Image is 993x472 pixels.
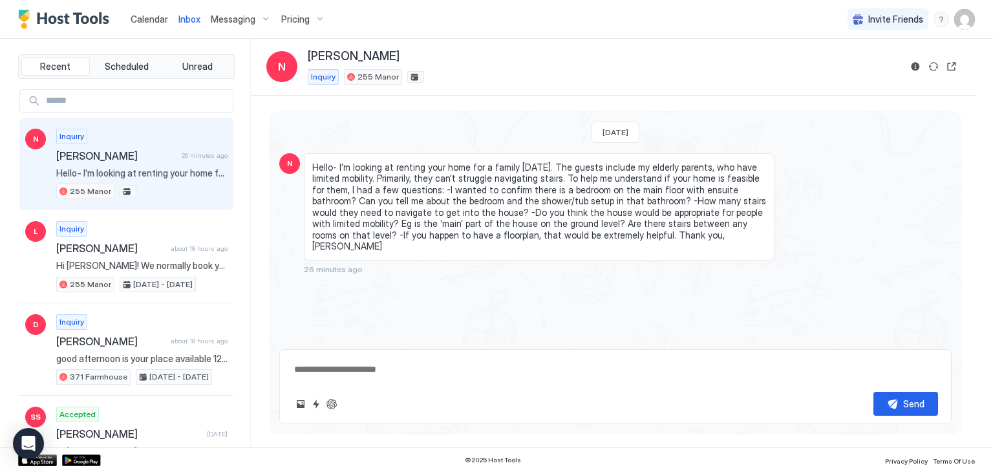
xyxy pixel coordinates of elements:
div: Open Intercom Messenger [13,428,44,459]
span: Inbox [178,14,200,25]
span: Inquiry [59,316,84,328]
span: [PERSON_NAME] [56,335,165,348]
span: [PERSON_NAME] [308,49,400,64]
button: Recent [21,58,90,76]
span: SS [30,411,41,423]
button: Unread [163,58,231,76]
span: Privacy Policy [885,457,928,465]
span: good afternoon is your place available 12/30 -1/2 how far are you from skiing [56,353,228,365]
span: Accepted [59,409,96,420]
a: Host Tools Logo [18,10,115,29]
button: Scheduled [92,58,161,76]
span: © 2025 Host Tools [465,456,521,464]
a: App Store [18,455,57,466]
div: Send [903,397,924,411]
span: L [34,226,38,237]
button: Open reservation [944,59,959,74]
a: Privacy Policy [885,453,928,467]
button: Upload image [293,396,308,412]
span: Unread [182,61,213,72]
div: tab-group [18,54,235,79]
a: Google Play Store [62,455,101,466]
span: [PERSON_NAME] [56,149,176,162]
span: about 18 hours ago [171,337,228,345]
span: Inquiry [59,223,84,235]
span: Inquiry [59,131,84,142]
span: N [287,158,293,169]
span: [PERSON_NAME] [56,427,202,440]
a: Inbox [178,12,200,26]
span: [DATE] - [DATE] [133,279,193,290]
span: [PERSON_NAME] [56,242,165,255]
span: Hi [PERSON_NAME], The existing indoor dining table with seat 14, albeit in a cozy way. But, we do... [56,445,228,457]
span: Messaging [211,14,255,25]
div: User profile [954,9,975,30]
span: Calendar [131,14,168,25]
span: [DATE] [603,127,628,137]
span: 255 Manor [70,186,111,197]
span: Terms Of Use [933,457,975,465]
span: Invite Friends [868,14,923,25]
span: about 18 hours ago [171,244,228,253]
span: Scheduled [105,61,149,72]
span: [DATE] - [DATE] [149,371,209,383]
span: 255 Manor [70,279,111,290]
span: 255 Manor [358,71,399,83]
span: Hi [PERSON_NAME]! We normally book your other mountaindale home but just saw that this one could ... [56,260,228,272]
button: ChatGPT Auto Reply [324,396,339,412]
span: 371 Farmhouse [70,371,127,383]
span: Hello- I’m looking at renting your home for a family [DATE]. The guests include my elderly parent... [312,162,766,252]
button: Send [873,392,938,416]
span: N [278,59,286,74]
button: Sync reservation [926,59,941,74]
span: D [33,319,39,330]
span: 26 minutes ago [304,264,363,274]
span: [DATE] [207,430,228,438]
span: N [33,133,39,145]
span: Hello- I’m looking at renting your home for a family [DATE]. The guests include my elderly parent... [56,167,228,179]
button: Quick reply [308,396,324,412]
span: 26 minutes ago [182,151,228,160]
span: Inquiry [311,71,336,83]
a: Terms Of Use [933,453,975,467]
span: Pricing [281,14,310,25]
button: Reservation information [908,59,923,74]
a: Calendar [131,12,168,26]
span: Recent [40,61,70,72]
div: menu [934,12,949,27]
input: Input Field [41,90,233,112]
